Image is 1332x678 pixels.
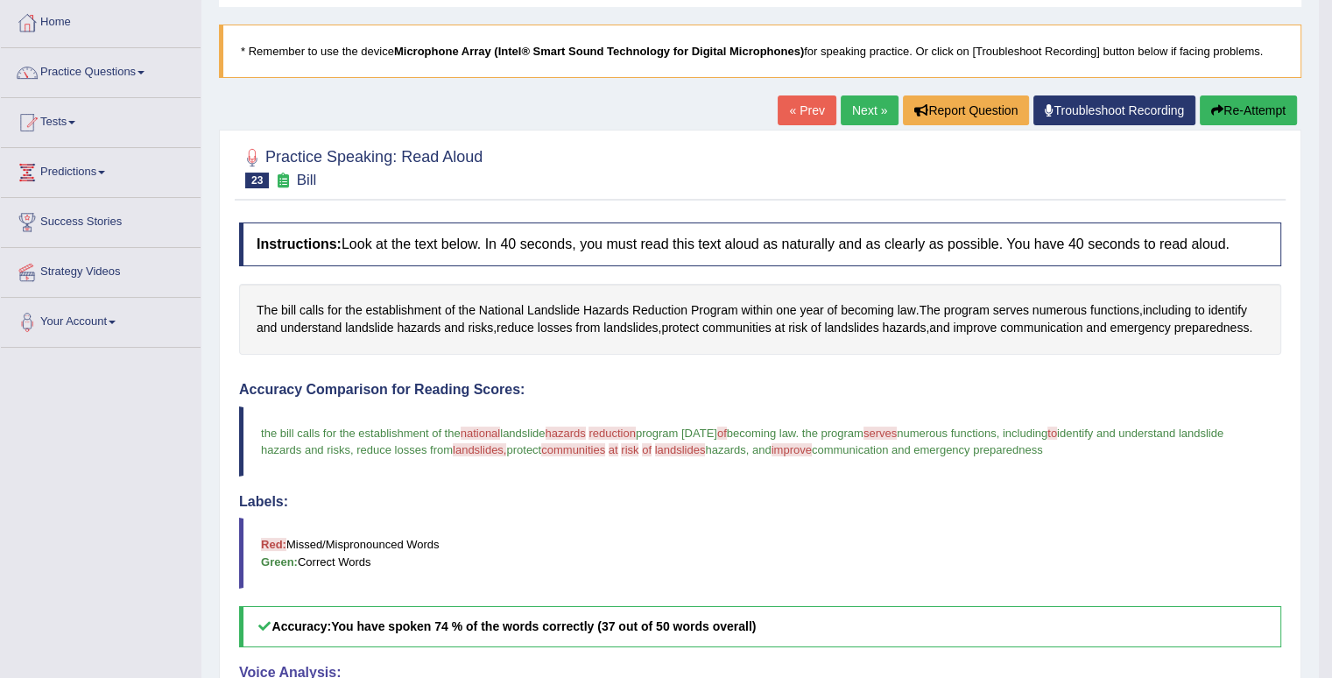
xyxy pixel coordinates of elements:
[636,427,717,440] span: program [DATE]
[588,427,635,440] span: reduction
[882,319,926,337] span: Click to see word definition
[929,319,949,337] span: Click to see word definition
[538,319,573,337] span: Click to see word definition
[800,301,823,320] span: Click to see word definition
[394,45,804,58] b: Microphone Array (Intel® Smart Sound Technology for Digital Microphones)
[993,301,1029,320] span: Click to see word definition
[1,298,201,342] a: Your Account
[621,443,638,456] span: risk
[239,518,1281,588] blockquote: Missed/Mispronounced Words Correct Words
[461,427,501,440] span: national
[795,427,799,440] span: .
[717,427,727,440] span: of
[776,301,796,320] span: Click to see word definition
[583,301,629,320] span: Click to see word definition
[1032,301,1087,320] span: Click to see word definition
[827,301,837,320] span: Click to see word definition
[705,443,745,456] span: hazards
[356,443,453,456] span: reduce losses from
[1,248,201,292] a: Strategy Videos
[920,301,941,320] span: Click to see word definition
[575,319,600,337] span: Click to see word definition
[727,427,796,440] span: becoming law
[897,427,996,440] span: numerous functions
[642,443,652,456] span: of
[746,443,750,456] span: ,
[824,319,878,337] span: Click to see word definition
[239,222,1281,266] h4: Look at the text below. In 40 seconds, you must read this text aloud as naturally and as clearly ...
[898,301,916,320] span: Click to see word definition
[775,319,786,337] span: Click to see word definition
[1200,95,1297,125] button: Re-Attempt
[546,427,586,440] span: hazards
[281,301,296,320] span: Click to see word definition
[997,427,1000,440] span: ,
[453,443,506,456] span: landslides,
[261,427,1227,456] span: identify and understand landslide hazards and risks
[772,443,812,456] span: improve
[953,319,997,337] span: Click to see word definition
[752,443,772,456] span: and
[609,443,618,456] span: at
[812,443,1043,456] span: communication and emergency preparedness
[741,301,772,320] span: Click to see word definition
[632,301,687,320] span: Click to see word definition
[261,538,286,551] b: Red:
[802,427,863,440] span: the program
[273,173,292,189] small: Exam occurring question
[444,319,464,337] span: Click to see word definition
[1047,427,1057,440] span: to
[903,95,1029,125] button: Report Question
[603,319,658,337] span: Click to see word definition
[1143,301,1191,320] span: Click to see word definition
[1000,319,1082,337] span: Click to see word definition
[245,173,269,188] span: 23
[239,606,1281,647] h5: Accuracy:
[1209,301,1247,320] span: Click to see word definition
[297,172,317,188] small: Bill
[239,284,1281,355] div: . , , , , .
[691,301,738,320] span: Click to see word definition
[811,319,821,337] span: Click to see word definition
[497,319,534,337] span: Click to see word definition
[863,427,897,440] span: serves
[445,301,455,320] span: Click to see word definition
[328,301,342,320] span: Click to see word definition
[702,319,772,337] span: Click to see word definition
[1090,301,1139,320] span: Click to see word definition
[239,494,1281,510] h4: Labels:
[1,198,201,242] a: Success Stories
[1,148,201,192] a: Predictions
[458,301,475,320] span: Click to see word definition
[300,301,324,320] span: Click to see word definition
[944,301,990,320] span: Click to see word definition
[1195,301,1205,320] span: Click to see word definition
[1174,319,1250,337] span: Click to see word definition
[1110,319,1170,337] span: Click to see word definition
[1,48,201,92] a: Practice Questions
[479,301,524,320] span: Click to see word definition
[331,619,756,633] b: You have spoken 74 % of the words correctly (37 out of 50 words overall)
[239,145,483,188] h2: Practice Speaking: Read Aloud
[261,555,298,569] b: Green:
[239,382,1281,398] h4: Accuracy Comparison for Reading Scores:
[661,319,699,337] span: Click to see word definition
[778,95,835,125] a: « Prev
[655,443,706,456] span: landslides
[841,95,899,125] a: Next »
[541,443,605,456] span: communities
[1003,427,1047,440] span: including
[345,319,393,337] span: Click to see word definition
[257,237,342,251] b: Instructions:
[1033,95,1195,125] a: Troubleshoot Recording
[345,301,362,320] span: Click to see word definition
[841,301,894,320] span: Click to see word definition
[397,319,440,337] span: Click to see word definition
[257,301,278,320] span: Click to see word definition
[257,319,277,337] span: Click to see word definition
[261,427,461,440] span: the bill calls for the establishment of the
[468,319,493,337] span: Click to see word definition
[350,443,354,456] span: ,
[366,301,441,320] span: Click to see word definition
[219,25,1301,78] blockquote: * Remember to use the device for speaking practice. Or click on [Troubleshoot Recording] button b...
